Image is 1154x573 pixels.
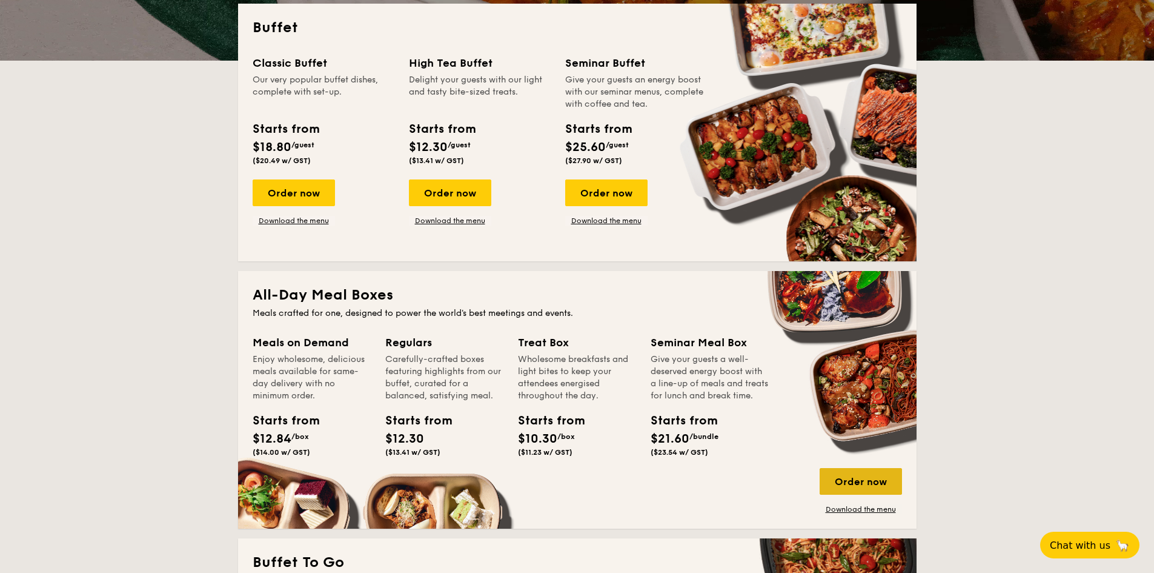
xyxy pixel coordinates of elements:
[651,334,769,351] div: Seminar Meal Box
[253,55,394,72] div: Classic Buffet
[253,334,371,351] div: Meals on Demand
[385,334,503,351] div: Regulars
[565,74,707,110] div: Give your guests an energy boost with our seminar menus, complete with coffee and tea.
[651,412,705,430] div: Starts from
[253,156,311,165] span: ($20.49 w/ GST)
[1040,532,1139,558] button: Chat with us🦙
[253,432,291,446] span: $12.84
[291,432,309,441] span: /box
[565,140,606,155] span: $25.60
[565,55,707,72] div: Seminar Buffet
[565,120,631,138] div: Starts from
[253,120,319,138] div: Starts from
[253,448,310,457] span: ($14.00 w/ GST)
[253,307,902,320] div: Meals crafted for one, designed to power the world's best meetings and events.
[518,354,636,402] div: Wholesome breakfasts and light bites to keep your attendees energised throughout the day.
[448,141,471,149] span: /guest
[651,432,689,446] span: $21.60
[651,448,708,457] span: ($23.54 w/ GST)
[565,216,648,226] a: Download the menu
[253,354,371,402] div: Enjoy wholesome, delicious meals available for same-day delivery with no minimum order.
[606,141,629,149] span: /guest
[253,286,902,305] h2: All-Day Meal Boxes
[689,432,718,441] span: /bundle
[518,334,636,351] div: Treat Box
[565,156,622,165] span: ($27.90 w/ GST)
[518,448,572,457] span: ($11.23 w/ GST)
[253,140,291,155] span: $18.80
[557,432,575,441] span: /box
[409,140,448,155] span: $12.30
[253,18,902,38] h2: Buffet
[409,74,551,110] div: Delight your guests with our light and tasty bite-sized treats.
[385,432,424,446] span: $12.30
[409,179,491,206] div: Order now
[409,120,475,138] div: Starts from
[565,179,648,206] div: Order now
[253,412,307,430] div: Starts from
[518,432,557,446] span: $10.30
[385,448,440,457] span: ($13.41 w/ GST)
[820,504,902,514] a: Download the menu
[253,216,335,226] a: Download the menu
[253,74,394,110] div: Our very popular buffet dishes, complete with set-up.
[518,412,572,430] div: Starts from
[253,553,902,572] h2: Buffet To Go
[1050,540,1110,551] span: Chat with us
[385,354,503,402] div: Carefully-crafted boxes featuring highlights from our buffet, curated for a balanced, satisfying ...
[291,141,314,149] span: /guest
[409,156,464,165] span: ($13.41 w/ GST)
[385,412,440,430] div: Starts from
[409,216,491,226] a: Download the menu
[409,55,551,72] div: High Tea Buffet
[820,468,902,495] div: Order now
[253,179,335,206] div: Order now
[1115,538,1130,552] span: 🦙
[651,354,769,402] div: Give your guests a well-deserved energy boost with a line-up of meals and treats for lunch and br...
